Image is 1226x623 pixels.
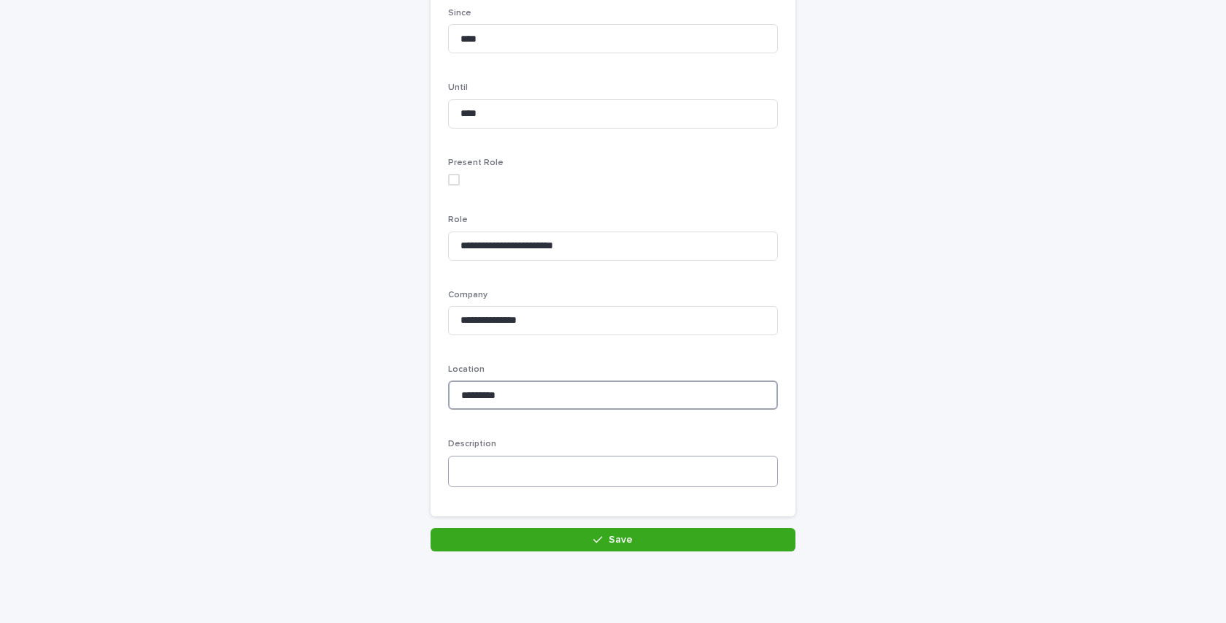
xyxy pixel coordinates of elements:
button: Save [431,528,795,551]
span: Present Role [448,158,504,167]
span: Until [448,83,468,92]
span: Description [448,440,496,448]
span: Save [609,535,633,545]
span: Since [448,9,471,18]
span: Location [448,365,485,374]
span: Role [448,215,468,224]
span: Company [448,291,487,299]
